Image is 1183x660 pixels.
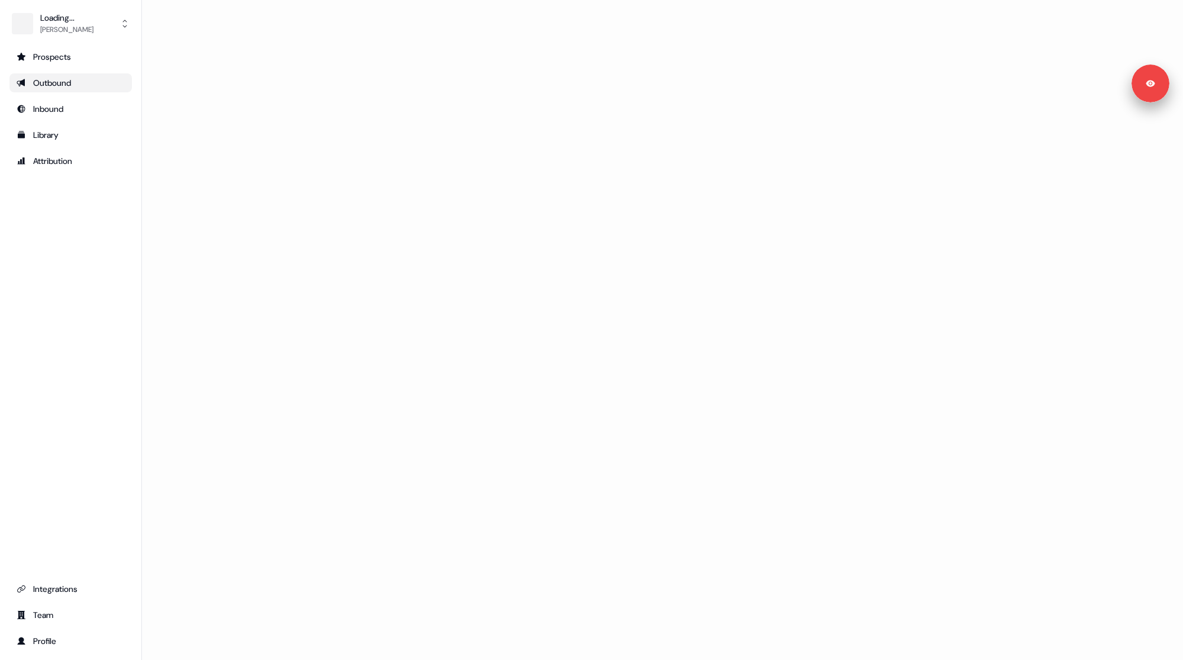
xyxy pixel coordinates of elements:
div: Outbound [17,77,125,89]
div: Team [17,609,125,621]
a: Go to prospects [9,47,132,66]
a: Go to team [9,606,132,624]
div: Attribution [17,155,125,167]
a: Go to attribution [9,152,132,170]
a: Go to outbound experience [9,73,132,92]
div: Library [17,129,125,141]
div: Integrations [17,583,125,595]
div: Loading... [40,12,93,24]
button: Loading...[PERSON_NAME] [9,9,132,38]
div: Profile [17,635,125,647]
div: Prospects [17,51,125,63]
div: Inbound [17,103,125,115]
div: [PERSON_NAME] [40,24,93,36]
a: Go to Inbound [9,99,132,118]
a: Go to integrations [9,579,132,598]
a: Go to templates [9,125,132,144]
a: Go to profile [9,632,132,651]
